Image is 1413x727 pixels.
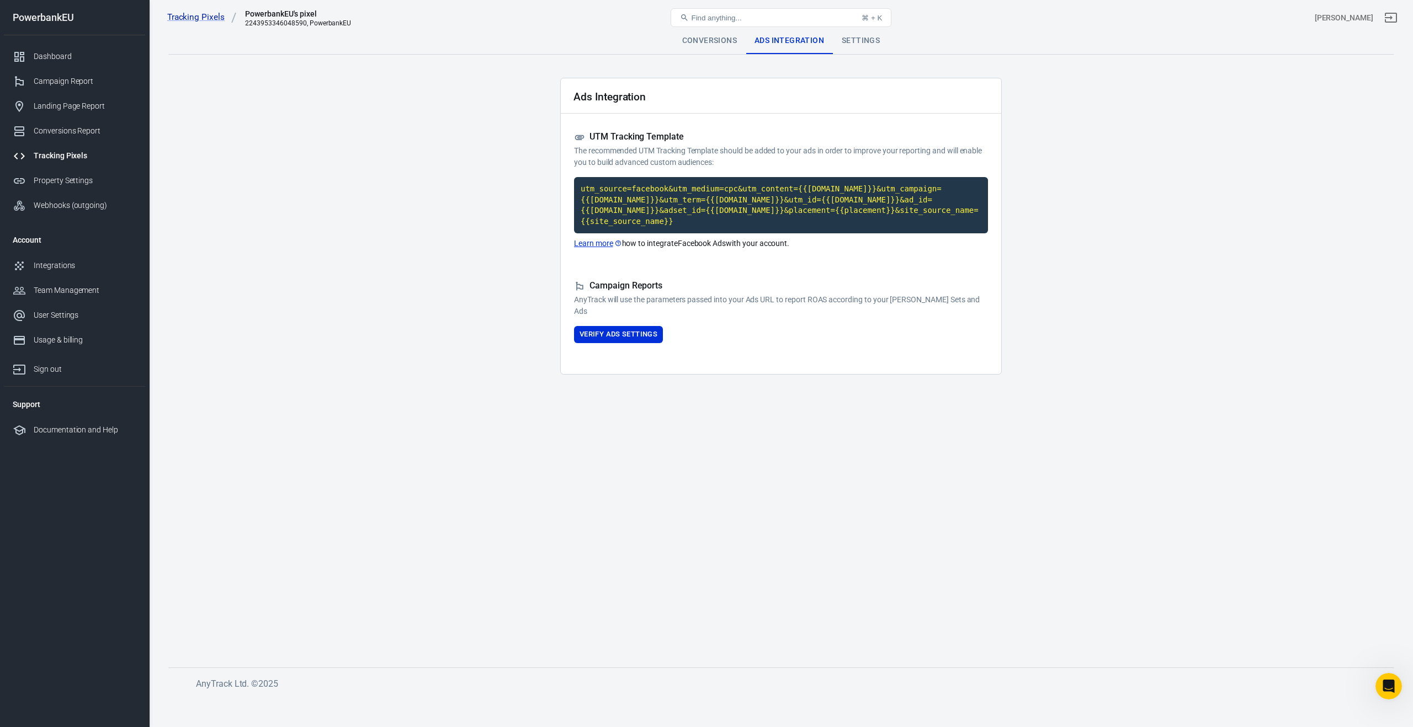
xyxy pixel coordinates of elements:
[167,12,237,23] a: Tracking Pixels
[4,193,145,218] a: Webhooks (outgoing)
[34,150,136,162] div: Tracking Pixels
[4,227,145,253] li: Account
[34,334,136,346] div: Usage & billing
[34,200,136,211] div: Webhooks (outgoing)
[574,280,988,292] h5: Campaign Reports
[4,352,145,382] a: Sign out
[4,328,145,352] a: Usage & billing
[4,44,145,69] a: Dashboard
[4,69,145,94] a: Campaign Report
[574,177,988,233] code: Click to copy
[34,100,136,112] div: Landing Page Report
[4,278,145,303] a: Team Management
[34,285,136,296] div: Team Management
[574,238,622,249] a: Learn more
[34,364,136,375] div: Sign out
[34,51,136,62] div: Dashboard
[4,303,145,328] a: User Settings
[574,238,988,249] p: how to integrate Facebook Ads with your account.
[4,119,145,143] a: Conversions Report
[574,294,988,317] p: AnyTrack will use the parameters passed into your Ads URL to report ROAS according to your [PERSO...
[574,326,663,343] button: Verify Ads Settings
[4,391,145,418] li: Support
[574,131,988,143] h5: UTM Tracking Template
[34,309,136,321] div: User Settings
[4,143,145,168] a: Tracking Pixels
[4,253,145,278] a: Integrations
[196,677,1024,691] h6: AnyTrack Ltd. © 2025
[245,8,351,19] div: PowerbankEU's pixel
[34,260,136,271] div: Integrations
[34,125,136,137] div: Conversions Report
[34,175,136,186] div: Property Settings
[1315,12,1373,24] div: Account id: euM9DEON
[833,28,889,54] div: Settings
[34,424,136,436] div: Documentation and Help
[691,14,741,22] span: Find anything...
[245,19,351,27] div: 2243953346048590, PowerbankEU
[1378,4,1404,31] a: Sign out
[574,145,988,168] p: The recommended UTM Tracking Template should be added to your ads in order to improve your report...
[34,76,136,87] div: Campaign Report
[4,94,145,119] a: Landing Page Report
[746,28,833,54] div: Ads Integration
[862,14,882,22] div: ⌘ + K
[4,13,145,23] div: PowerbankEU
[671,8,891,27] button: Find anything...⌘ + K
[673,28,746,54] div: Conversions
[4,168,145,193] a: Property Settings
[573,91,646,103] h2: Ads Integration
[1375,673,1402,699] iframe: Intercom live chat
